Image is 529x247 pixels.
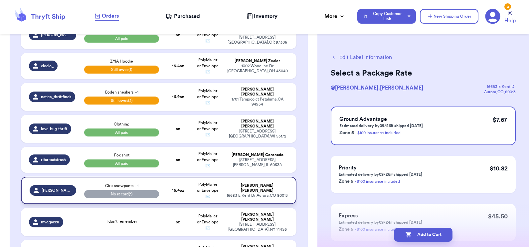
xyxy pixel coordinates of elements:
div: [PERSON_NAME] [PERSON_NAME] [227,119,289,129]
span: Boden sneakers [105,90,138,94]
p: $ 10.82 [490,164,508,173]
button: Copy Customer Link [357,9,416,24]
strong: oz [176,220,180,224]
a: - $100 insurance included [355,131,401,135]
p: Estimated delivery by 09/24 if shipped [DATE] [339,220,422,225]
strong: oz [176,33,180,37]
span: naties_thriftfinds [41,94,71,100]
a: 2 [485,9,500,24]
span: mvega228 [41,219,59,225]
div: Aurora , CO , 80013 [484,89,516,95]
span: No record (1) [84,190,159,198]
span: Zone 5 [339,130,354,135]
a: Purchased [166,12,200,20]
button: Add to Cart [394,228,452,242]
div: 2 [504,3,511,10]
span: Ground Advantage [339,117,387,122]
p: $ 7.67 [493,115,507,124]
span: Clothing [114,122,129,126]
span: Help [504,17,516,25]
span: + 1 [135,90,138,94]
p: Estimated delivery by 09/26 if shipped [DATE] [339,172,422,177]
h2: Select a Package Rate [331,68,516,79]
span: PolyMailer or Envelope ✉️ [197,58,219,74]
span: PolyMailer or Envelope ✉️ [197,27,219,43]
button: New Shipping Order [420,9,478,24]
div: 16683 E Kent Dr [484,84,516,89]
strong: oz [176,158,180,162]
div: 1302 Woodline Dr [GEOGRAPHIC_DATA] , OH 43040 [227,64,289,74]
div: [PERSON_NAME] [PERSON_NAME] [227,183,288,193]
span: Purchased [174,12,200,20]
div: [PERSON_NAME] Coronado [227,152,289,157]
div: [PERSON_NAME] Zealer [227,59,289,64]
span: Zone 5 [339,179,353,184]
strong: 16.4 oz [172,188,184,192]
span: All paid [84,128,159,136]
strong: 16.9 oz [172,95,184,99]
span: PolyMailer or Envelope ✉️ [197,121,219,137]
span: PolyMailer or Envelope ✉️ [197,182,219,198]
div: More [324,12,345,20]
span: Priority [339,165,357,170]
div: [PERSON_NAME] [PERSON_NAME] [227,212,289,222]
span: Girls snowpants [105,184,138,188]
span: PolyMailer or Envelope ✉️ [197,152,219,168]
div: [STREET_ADDRESS] [PERSON_NAME] , IL 60538 [227,157,289,167]
span: Orders [102,12,119,20]
span: Inventory [254,12,277,20]
span: [PERSON_NAME] [41,32,72,38]
div: [STREET_ADDRESS] [GEOGRAPHIC_DATA] , WI 53172 [227,129,289,139]
span: Still owes (1) [84,66,159,74]
div: 1701 Tampico ct Petaluma , CA 94954 [227,97,289,107]
strong: oz [176,127,180,131]
span: PolyMailer or Envelope ✉️ [197,89,219,105]
span: @ [PERSON_NAME].[PERSON_NAME] [331,85,423,91]
span: All paid [84,35,159,43]
a: Orders [95,12,119,21]
button: Edit Label Information [331,53,392,61]
span: ritareadstrash [41,157,66,162]
span: Fox shirt [114,153,129,157]
a: - $100 insurance included [355,179,400,183]
span: Still owes (2) [84,97,159,105]
span: I don’t remember [106,219,137,223]
span: Express [339,213,358,218]
p: Estimated delivery by 09/26 if shipped [DATE] [339,123,423,128]
div: [STREET_ADDRESS] [GEOGRAPHIC_DATA] , NY 14456 [227,222,289,232]
div: [STREET_ADDRESS] [GEOGRAPHIC_DATA] , OR 97306 [227,35,289,45]
strong: 15.4 oz [172,64,184,68]
span: ZYIA Hoodie [110,59,133,63]
span: All paid [84,159,159,167]
span: PolyMailer or Envelope ✉️ [197,214,219,230]
p: $ 45.50 [488,212,508,221]
span: love.bug.thrift [41,126,67,131]
span: + 1 [135,184,138,188]
span: cloclo_ [41,63,54,69]
a: Help [504,11,516,25]
span: [PERSON_NAME].[PERSON_NAME] [42,188,72,193]
div: 16683 E Kent Dr Aurora , CO 80013 [227,193,288,198]
div: [PERSON_NAME] [PERSON_NAME] [227,87,289,97]
a: Inventory [247,12,277,20]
